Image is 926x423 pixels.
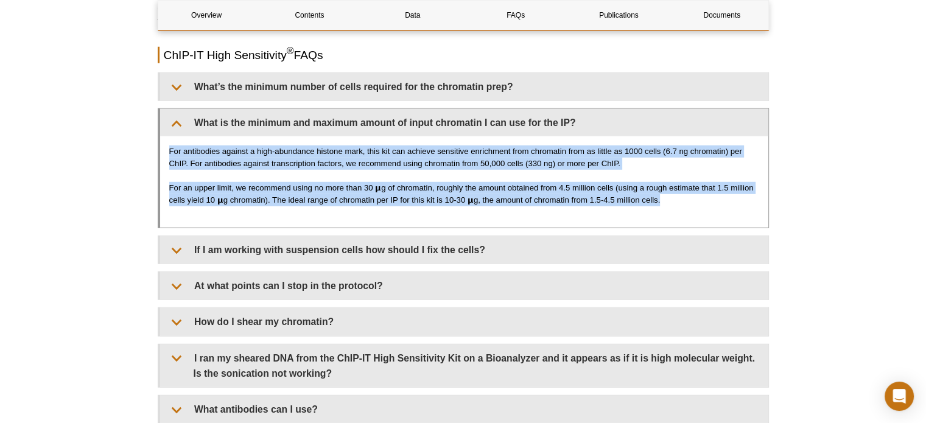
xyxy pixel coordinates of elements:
[160,344,768,387] summary: I ran my sheared DNA from the ChIP-IT High Sensitivity Kit on a Bioanalyzer and it appears as if ...
[467,1,564,30] a: FAQs
[570,1,667,30] a: Publications
[160,73,768,100] summary: What’s the minimum number of cells required for the chromatin prep?
[158,1,255,30] a: Overview
[160,109,768,136] summary: What is the minimum and maximum amount of input chromatin I can use for the IP?
[169,182,759,206] p: For an upper limit, we recommend using no more than 30 𝝻g of chromatin, roughly the amount obtain...
[885,382,914,411] div: Open Intercom Messenger
[160,396,768,423] summary: What antibodies can I use?
[160,272,768,299] summary: At what points can I stop in the protocol?
[169,145,759,170] p: For antibodies against a high-abundance histone mark, this kit can achieve sensitive enrichment f...
[160,308,768,335] summary: How do I shear my chromatin?
[158,47,769,63] h2: ChIP-IT High Sensitivity FAQs
[364,1,461,30] a: Data
[261,1,358,30] a: Contents
[287,46,294,57] sup: ®
[673,1,770,30] a: Documents
[160,236,768,264] summary: If I am working with suspension cells how should I fix the cells?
